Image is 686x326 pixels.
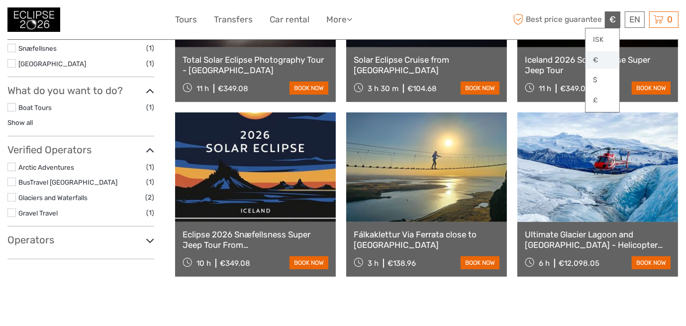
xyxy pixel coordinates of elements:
[609,14,616,24] span: €
[354,229,499,250] a: Fálkaklettur Via Ferrata close to [GEOGRAPHIC_DATA]
[18,163,74,171] a: Arctic Adventures
[586,92,619,109] a: £
[175,12,197,27] a: Tours
[18,44,57,52] a: Snæfellsnes
[146,207,154,218] span: (1)
[183,229,328,250] a: Eclipse 2026 Snæfellsness Super Jeep Tour From [GEOGRAPHIC_DATA]
[326,12,352,27] a: More
[666,14,674,24] span: 0
[586,71,619,89] a: $
[368,84,398,93] span: 3 h 30 m
[18,194,88,202] a: Glaciers and Waterfalls
[625,11,645,28] div: EN
[586,51,619,69] a: €
[270,12,309,27] a: Car rental
[220,259,250,268] div: €349.08
[146,102,154,113] span: (1)
[539,259,550,268] span: 6 h
[214,12,253,27] a: Transfers
[511,11,602,28] span: Best price guarantee
[525,229,671,250] a: Ultimate Glacier Lagoon and [GEOGRAPHIC_DATA] - Helicopter Tour from [GEOGRAPHIC_DATA]
[183,55,328,75] a: Total Solar Eclipse Photography Tour - [GEOGRAPHIC_DATA]
[461,256,499,269] a: book now
[7,144,154,156] h3: Verified Operators
[354,55,499,75] a: Solar Eclipse Cruise from [GEOGRAPHIC_DATA]
[14,17,112,25] p: We're away right now. Please check back later!
[632,256,671,269] a: book now
[407,84,437,93] div: €104.68
[114,15,126,27] button: Open LiveChat chat widget
[290,256,328,269] a: book now
[146,42,154,54] span: (1)
[7,234,154,246] h3: Operators
[539,84,551,93] span: 11 h
[218,84,248,93] div: €349.08
[18,104,52,111] a: Boat Tours
[18,209,58,217] a: Gravel Travel
[146,176,154,188] span: (1)
[18,60,86,68] a: [GEOGRAPHIC_DATA]
[7,118,33,126] a: Show all
[146,161,154,173] span: (1)
[461,82,499,95] a: book now
[196,259,211,268] span: 10 h
[18,178,117,186] a: BusTravel [GEOGRAPHIC_DATA]
[7,7,60,32] img: 3312-44506bfc-dc02-416d-ac4c-c65cb0cf8db4_logo_small.jpg
[7,85,154,97] h3: What do you want to do?
[560,84,590,93] div: €349.08
[632,82,671,95] a: book now
[388,259,416,268] div: €138.96
[525,55,671,75] a: Iceland 2026 Solar Eclipse Super Jeep Tour
[146,58,154,69] span: (1)
[586,31,619,49] a: ISK
[290,82,328,95] a: book now
[559,259,599,268] div: €12,098.05
[196,84,209,93] span: 11 h
[145,192,154,203] span: (2)
[368,259,379,268] span: 3 h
